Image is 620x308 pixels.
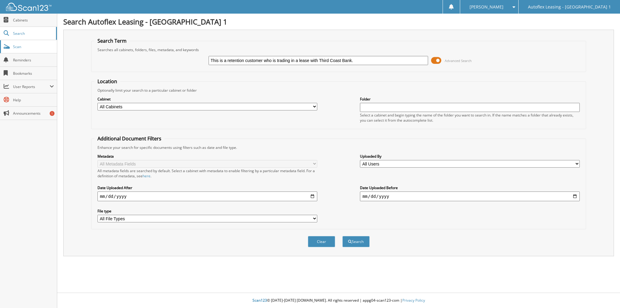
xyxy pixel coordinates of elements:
span: Bookmarks [13,71,54,76]
div: Enhance your search for specific documents using filters such as date and file type. [94,145,583,150]
div: 1 [50,111,54,116]
span: Scan [13,44,54,49]
iframe: Chat Widget [590,279,620,308]
span: Reminders [13,57,54,63]
div: © [DATE]-[DATE] [DOMAIN_NAME]. All rights reserved | appg04-scan123-com | [57,293,620,308]
label: File type [97,208,317,214]
a: Privacy Policy [402,298,425,303]
button: Clear [308,236,335,247]
legend: Location [94,78,120,85]
span: Autoflex Leasing - [GEOGRAPHIC_DATA] 1 [528,5,611,9]
span: [PERSON_NAME] [470,5,503,9]
img: scan123-logo-white.svg [6,3,51,11]
input: start [97,192,317,201]
legend: Additional Document Filters [94,135,164,142]
button: Search [342,236,370,247]
div: All metadata fields are searched by default. Select a cabinet with metadata to enable filtering b... [97,168,317,179]
span: Search [13,31,53,36]
span: Announcements [13,111,54,116]
label: Metadata [97,154,317,159]
span: Help [13,97,54,103]
div: Select a cabinet and begin typing the name of the folder you want to search in. If the name match... [360,113,580,123]
a: here [143,173,150,179]
input: end [360,192,580,201]
span: Scan123 [252,298,267,303]
legend: Search Term [94,38,130,44]
label: Date Uploaded Before [360,185,580,190]
h1: Search Autoflex Leasing - [GEOGRAPHIC_DATA] 1 [63,17,614,27]
label: Folder [360,97,580,102]
div: Optionally limit your search to a particular cabinet or folder [94,88,583,93]
label: Uploaded By [360,154,580,159]
span: Advanced Search [445,58,472,63]
label: Date Uploaded After [97,185,317,190]
div: Searches all cabinets, folders, files, metadata, and keywords [94,47,583,52]
span: User Reports [13,84,50,89]
label: Cabinet [97,97,317,102]
span: Cabinets [13,18,54,23]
